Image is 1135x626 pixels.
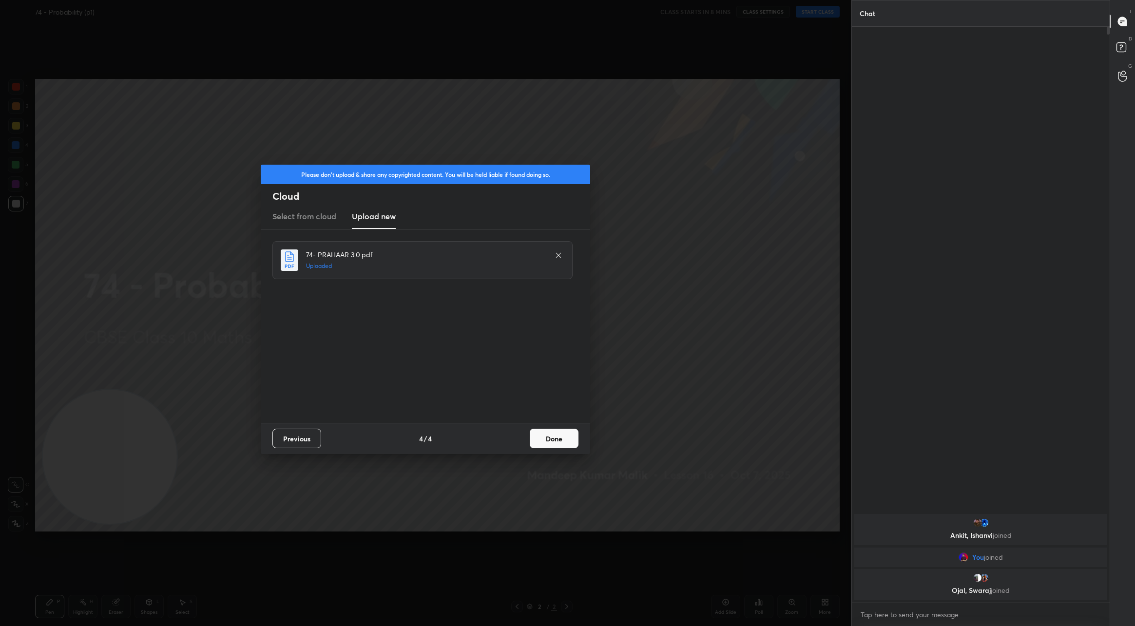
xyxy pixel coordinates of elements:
[984,553,1003,561] span: joined
[959,552,968,562] img: 688b4486b4ee450a8cb9bbcd57de3176.jpg
[1128,62,1132,70] p: G
[306,262,545,270] h5: Uploaded
[272,429,321,448] button: Previous
[972,573,982,583] img: 1e7cedf5e7324bf9a90e7f77e339bff1.png
[261,165,590,184] div: Please don't upload & share any copyrighted content. You will be held liable if found doing so.
[852,512,1110,603] div: grid
[992,531,1011,540] span: joined
[972,553,984,561] span: You
[428,434,432,444] h4: 4
[979,518,989,528] img: 95dbb4756f004c48a8b6acf91841d0f9.jpg
[352,210,396,222] h3: Upload new
[272,190,590,203] h2: Cloud
[424,434,427,444] h4: /
[306,249,545,260] h4: 74- PRAHAAR 3.0.pdf
[860,531,1101,539] p: Ankit, Ishanvi
[979,573,989,583] img: 7a0ff6f117ee42e09dc2581f47372fa3.jpg
[1129,8,1132,15] p: T
[419,434,423,444] h4: 4
[852,0,883,26] p: Chat
[1129,35,1132,42] p: D
[972,518,982,528] img: d852b2e9e7f14060886b20679a33e111.jpg
[530,429,578,448] button: Done
[991,586,1010,595] span: joined
[860,587,1101,594] p: Ojal, Swaraj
